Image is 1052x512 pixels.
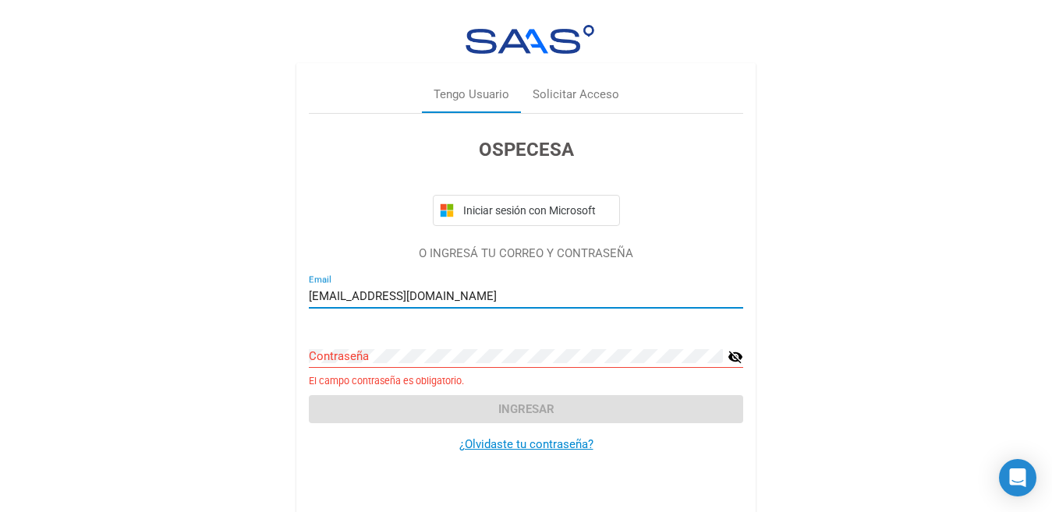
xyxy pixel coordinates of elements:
h3: OSPECESA [309,136,743,164]
div: Solicitar Acceso [533,86,619,104]
p: O INGRESÁ TU CORREO Y CONTRASEÑA [309,245,743,263]
small: El campo contraseña es obligatorio. [309,374,464,389]
div: Open Intercom Messenger [999,459,1036,496]
span: Ingresar [498,402,554,416]
button: Ingresar [309,395,743,423]
span: Iniciar sesión con Microsoft [460,204,613,217]
a: ¿Olvidaste tu contraseña? [459,437,593,451]
button: Iniciar sesión con Microsoft [433,195,620,226]
mat-icon: visibility_off [728,348,743,366]
div: Tengo Usuario [434,86,509,104]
